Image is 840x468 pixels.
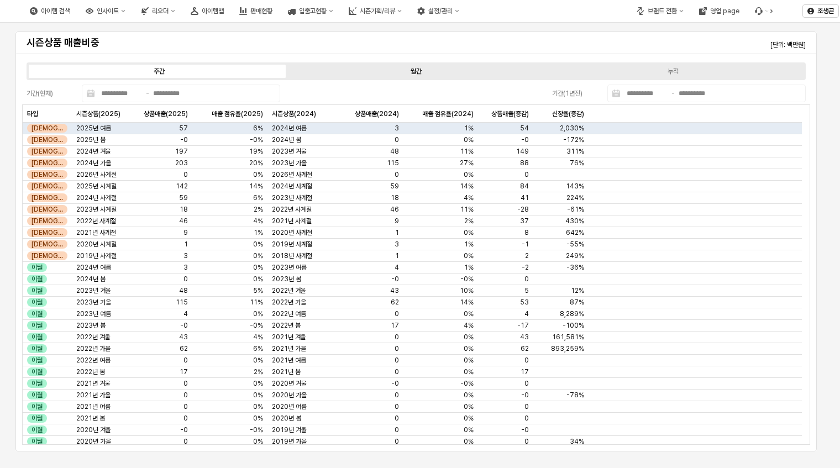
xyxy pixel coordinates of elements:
[524,309,529,318] span: 4
[272,251,312,260] span: 2018년 사계절
[253,379,263,388] span: 0%
[464,437,474,446] span: 0%
[253,240,263,249] span: 0%
[249,182,263,191] span: 14%
[76,414,105,423] span: 2021년 봄
[32,344,43,353] span: 이월
[395,170,399,179] span: 0
[395,344,399,353] span: 0
[395,217,399,225] span: 9
[464,391,474,399] span: 0%
[233,4,279,18] button: 판매현황
[183,275,188,283] span: 0
[395,414,399,423] span: 0
[342,4,408,18] button: 시즌기획/리뷰
[27,37,149,48] h4: 시즌상품 매출비중
[395,391,399,399] span: 0
[524,379,529,388] span: 0
[76,182,117,191] span: 2025년 사계절
[180,135,188,144] span: -0
[692,4,746,18] button: 영업 page
[32,414,43,423] span: 이월
[254,228,263,237] span: 1%
[253,356,263,365] span: 0%
[802,4,839,18] button: 조생곤
[516,147,529,156] span: 149
[552,333,584,341] span: 161,581%
[254,205,263,214] span: 2%
[464,402,474,411] span: 0%
[391,379,399,388] span: -0
[520,182,529,191] span: 84
[521,135,529,144] span: -0
[464,321,474,330] span: 4%
[272,124,307,133] span: 2024년 여름
[253,414,263,423] span: 0%
[253,275,263,283] span: 0%
[76,263,111,272] span: 2024년 여름
[551,344,584,353] span: 893,259%
[180,344,188,353] span: 62
[176,182,188,191] span: 142
[183,379,188,388] span: 0
[32,135,63,144] span: [DEMOGRAPHIC_DATA]
[144,109,188,118] span: 상품매출(2025)
[748,4,776,18] div: 버그 제보 및 기능 개선 요청
[32,124,63,133] span: [DEMOGRAPHIC_DATA]
[76,109,120,118] span: 시즌상품(2025)
[97,7,119,15] div: 인사이트
[566,182,584,191] span: 143%
[563,321,584,330] span: -100%
[179,217,188,225] span: 46
[648,7,677,15] div: 브랜드 전환
[521,193,529,202] span: 41
[23,4,77,18] button: 아이템 검색
[521,344,529,353] span: 62
[460,205,474,214] span: 11%
[390,205,399,214] span: 46
[272,402,307,411] span: 2020년 여름
[32,263,43,272] span: 이월
[460,147,474,156] span: 11%
[272,228,312,237] span: 2020년 사계절
[525,251,529,260] span: 2
[395,402,399,411] span: 0
[250,135,263,144] span: -0%
[253,333,263,341] span: 4%
[272,333,306,341] span: 2021년 겨울
[76,321,106,330] span: 2023년 봄
[464,263,474,272] span: 1%
[176,298,188,307] span: 115
[32,147,63,156] span: [DEMOGRAPHIC_DATA]
[395,135,399,144] span: 0
[32,437,43,446] span: 이월
[618,40,806,50] p: [단위: 백만원]
[184,4,230,18] button: 아이템맵
[272,344,306,353] span: 2021년 가을
[32,425,43,434] span: 이월
[32,402,43,411] span: 이월
[32,170,63,179] span: [DEMOGRAPHIC_DATA]
[76,124,111,133] span: 2025년 여름
[32,367,43,376] span: 이월
[180,425,188,434] span: -0
[253,251,263,260] span: 0%
[522,240,529,249] span: -1
[183,356,188,365] span: 0
[524,356,529,365] span: 0
[183,437,188,446] span: 0
[517,205,529,214] span: -28
[253,344,263,353] span: 6%
[570,159,584,167] span: 76%
[272,414,301,423] span: 2020년 봄
[249,147,263,156] span: 19%
[76,437,111,446] span: 2020년 가을
[281,4,340,18] div: 입출고현황
[253,437,263,446] span: 0%
[183,228,188,237] span: 9
[180,205,188,214] span: 18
